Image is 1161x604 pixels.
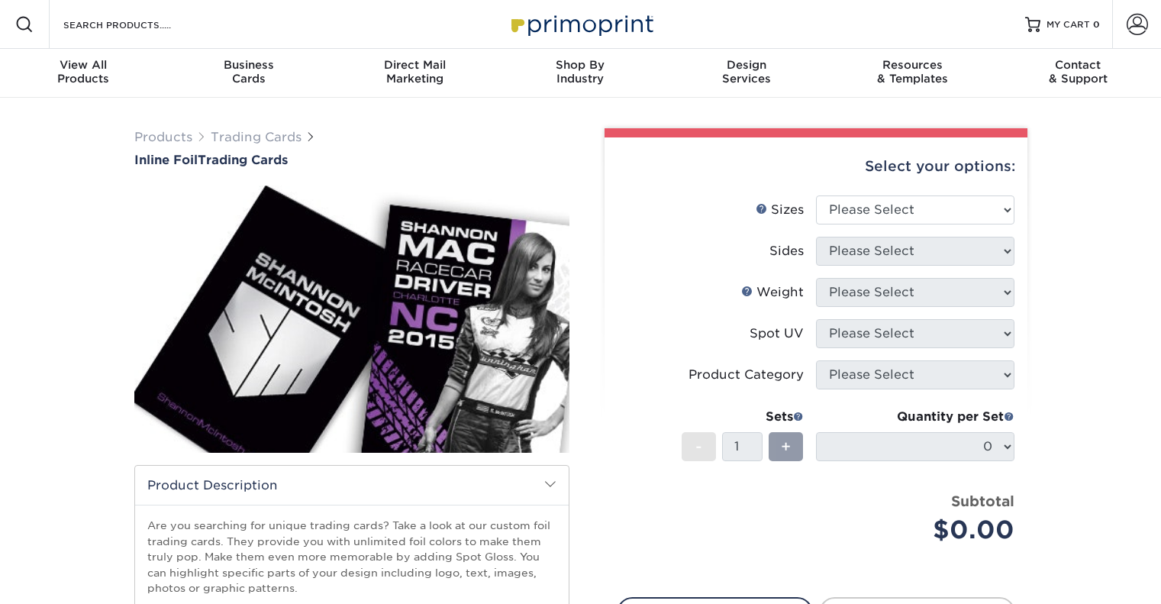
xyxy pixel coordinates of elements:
[134,153,198,167] span: Inline Foil
[750,325,804,343] div: Spot UV
[995,49,1161,98] a: Contact& Support
[498,58,663,86] div: Industry
[332,49,498,98] a: Direct MailMarketing
[682,408,804,426] div: Sets
[781,435,791,458] span: +
[211,130,302,144] a: Trading Cards
[617,137,1015,195] div: Select your options:
[829,58,995,86] div: & Templates
[995,58,1161,72] span: Contact
[166,49,331,98] a: BusinessCards
[62,15,211,34] input: SEARCH PRODUCTS.....
[829,58,995,72] span: Resources
[134,130,192,144] a: Products
[1047,18,1090,31] span: MY CART
[134,153,569,167] h1: Trading Cards
[134,169,569,470] img: Inline Foil 01
[663,58,829,86] div: Services
[756,201,804,219] div: Sizes
[166,58,331,86] div: Cards
[498,58,663,72] span: Shop By
[1093,19,1100,30] span: 0
[741,283,804,302] div: Weight
[827,512,1014,548] div: $0.00
[995,58,1161,86] div: & Support
[505,8,657,40] img: Primoprint
[498,49,663,98] a: Shop ByIndustry
[663,49,829,98] a: DesignServices
[166,58,331,72] span: Business
[332,58,498,72] span: Direct Mail
[135,466,569,505] h2: Product Description
[695,435,702,458] span: -
[951,493,1014,509] strong: Subtotal
[816,408,1014,426] div: Quantity per Set
[134,153,569,167] a: Inline FoilTrading Cards
[689,366,804,384] div: Product Category
[663,58,829,72] span: Design
[829,49,995,98] a: Resources& Templates
[332,58,498,86] div: Marketing
[769,242,804,260] div: Sides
